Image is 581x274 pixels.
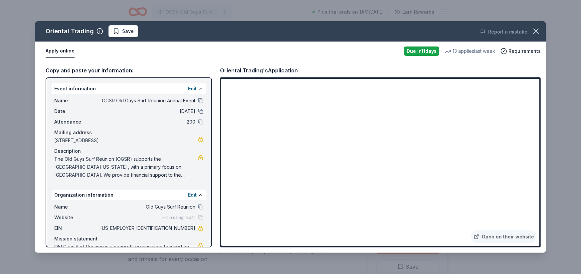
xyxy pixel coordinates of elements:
button: Apply online [46,44,75,58]
div: Organization information [52,190,206,200]
div: 13 applies last week [445,47,495,55]
button: Requirements [500,47,541,55]
div: Oriental Trading [46,26,94,37]
span: Name [54,97,99,105]
span: Date [54,107,99,115]
button: Report a mistake [480,28,527,36]
span: Fill in using "Edit" [162,215,195,220]
button: Edit [188,191,197,199]
button: Edit [188,85,197,93]
div: Oriental Trading's Application [220,66,298,75]
span: Old Guys Surf Reunion is a nonprofit organization focused on recreation, sports, leisure, or athl... [54,243,198,267]
div: Description [54,147,203,155]
span: Attendance [54,118,99,126]
span: Old Guys Surf Reunion [99,203,195,211]
span: Save [122,27,134,35]
span: EIN [54,224,99,232]
button: Save [108,25,138,37]
span: The Old Guys Surf Reunion (OGSR) supports the [GEOGRAPHIC_DATA][US_STATE], with a primary focus o... [54,155,198,179]
span: OGSR Old Guys Surf Reunion Annual Event [99,97,195,105]
span: [US_EMPLOYER_IDENTIFICATION_NUMBER] [99,224,195,232]
div: Mission statement [54,235,203,243]
div: Event information [52,83,206,94]
span: Name [54,203,99,211]
a: Open on their website [471,230,537,243]
span: Requirements [508,47,541,55]
span: [STREET_ADDRESS] [54,137,198,144]
span: [DATE] [99,107,195,115]
span: 200 [99,118,195,126]
div: Due in 11 days [404,46,439,56]
div: Copy and paste your information: [46,66,212,75]
div: Mailing address [54,129,203,137]
span: Website [54,214,99,222]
